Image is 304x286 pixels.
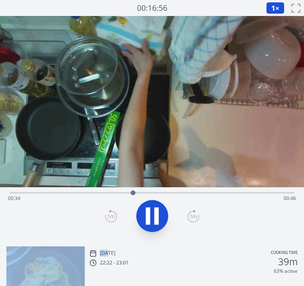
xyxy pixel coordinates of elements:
p: Cooking time [271,250,298,257]
h2: 39m [278,257,298,266]
p: [DATE] [100,250,115,256]
button: 1× [266,2,284,14]
span: 00:46 [284,195,296,202]
a: 00:16:56 [137,2,167,14]
p: 63% active [274,268,298,274]
span: 1 [271,3,275,13]
span: 00:34 [8,195,20,202]
p: 22:22 - 23:01 [100,260,129,266]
